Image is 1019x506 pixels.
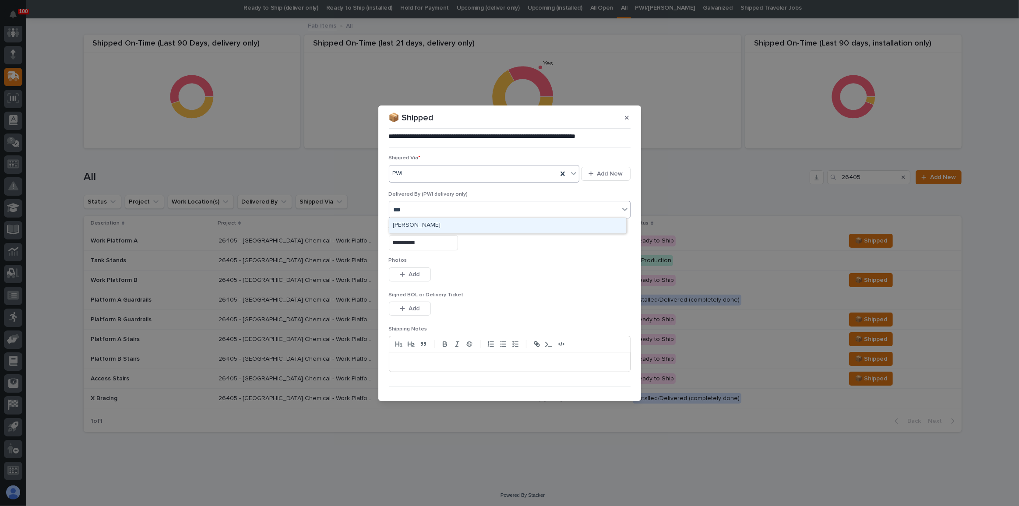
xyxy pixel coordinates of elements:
button: Add [389,267,431,281]
button: Add [389,302,431,316]
span: Add [409,305,420,313]
span: Shipped Via [389,155,421,161]
span: Signed BOL or Delivery Ticket [389,292,464,298]
div: Jeremy Whetstone [389,218,626,233]
span: Delivered By (PWI delivery only) [389,192,468,197]
span: Add New [597,170,623,178]
span: Add [409,271,420,278]
p: 📦 Shipped [389,112,434,123]
span: Shipping Notes [389,327,427,332]
span: PWI [393,169,403,178]
span: Photos [389,258,407,263]
button: Add New [581,167,630,181]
